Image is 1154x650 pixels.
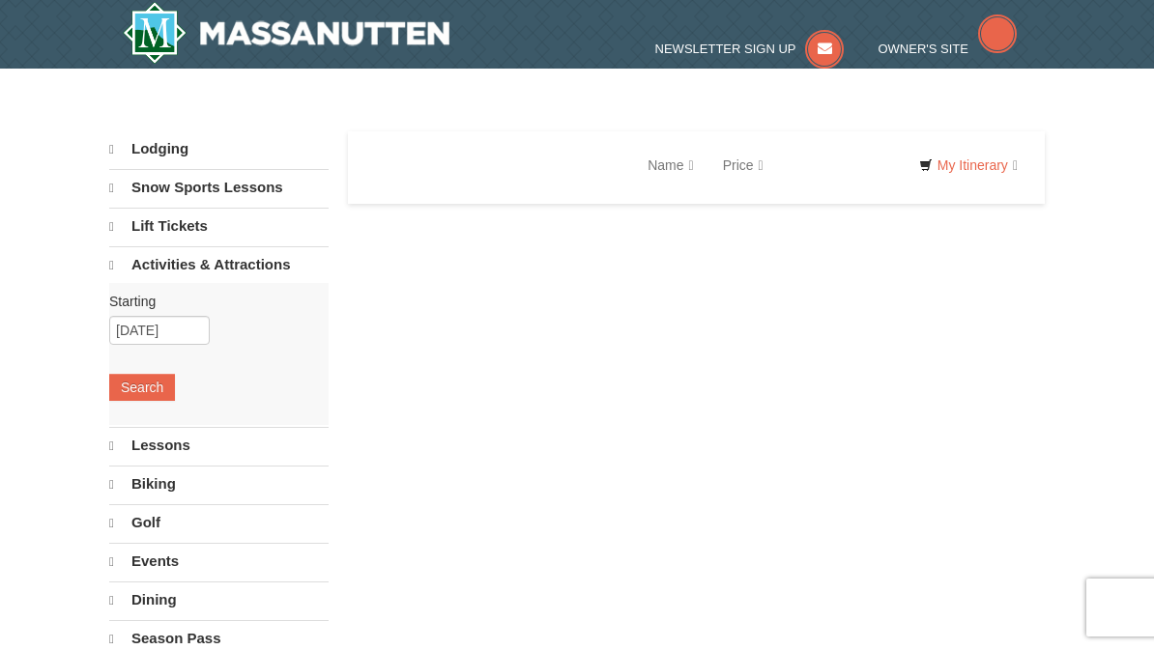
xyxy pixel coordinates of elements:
span: Owner's Site [878,42,968,56]
a: Price [708,146,778,184]
a: Massanutten Resort [123,2,449,64]
a: Lift Tickets [109,208,329,244]
img: Massanutten Resort Logo [123,2,449,64]
a: Lodging [109,131,329,167]
a: Biking [109,466,329,502]
label: Starting [109,292,314,311]
a: Snow Sports Lessons [109,169,329,206]
a: Events [109,543,329,579]
a: Newsletter Sign Up [655,42,845,56]
a: My Itinerary [907,151,1030,180]
span: Newsletter Sign Up [655,42,796,56]
button: Search [109,374,175,401]
a: Golf [109,504,329,541]
a: Lessons [109,427,329,464]
a: Activities & Attractions [109,246,329,283]
a: Owner's Site [878,42,1017,56]
a: Name [633,146,707,184]
a: Dining [109,581,329,618]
